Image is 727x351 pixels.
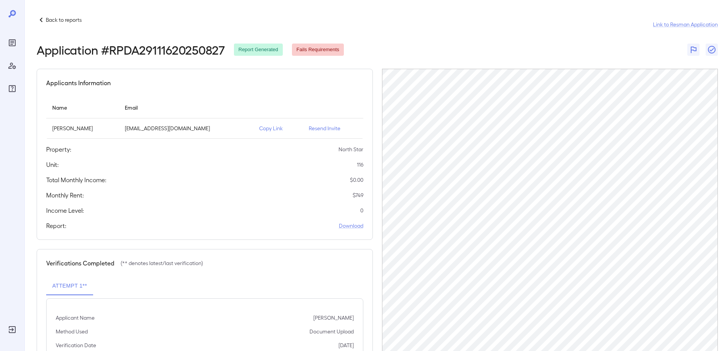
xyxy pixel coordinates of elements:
[119,97,253,118] th: Email
[52,125,113,132] p: [PERSON_NAME]
[125,125,247,132] p: [EMAIL_ADDRESS][DOMAIN_NAME]
[339,341,354,349] p: [DATE]
[46,259,114,268] h5: Verifications Completed
[687,44,700,56] button: Flag Report
[353,191,363,199] p: $ 749
[360,207,363,214] p: 0
[46,145,71,154] h5: Property:
[309,125,357,132] p: Resend Invite
[56,314,95,322] p: Applicant Name
[313,314,354,322] p: [PERSON_NAME]
[46,221,66,230] h5: Report:
[46,16,82,24] p: Back to reports
[56,328,88,335] p: Method Used
[706,44,718,56] button: Close Report
[46,78,111,87] h5: Applicants Information
[46,191,84,200] h5: Monthly Rent:
[292,46,344,53] span: Fails Requirements
[259,125,297,132] p: Copy Link
[6,324,18,336] div: Log Out
[46,277,93,295] button: Attempt 1**
[46,97,119,118] th: Name
[309,328,354,335] p: Document Upload
[46,160,59,169] h5: Unit:
[46,175,106,184] h5: Total Monthly Income:
[46,97,363,139] table: simple table
[339,222,363,230] a: Download
[121,259,203,267] p: (** denotes latest/last verification)
[6,60,18,72] div: Manage Users
[653,21,718,28] a: Link to Resman Application
[357,161,363,168] p: 116
[350,176,363,184] p: $ 0.00
[46,206,84,215] h5: Income Level:
[56,341,96,349] p: Verification Date
[6,37,18,49] div: Reports
[339,146,363,153] p: North Star
[37,43,225,57] h2: Application # RPDA29111620250827
[234,46,283,53] span: Report Generated
[6,82,18,95] div: FAQ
